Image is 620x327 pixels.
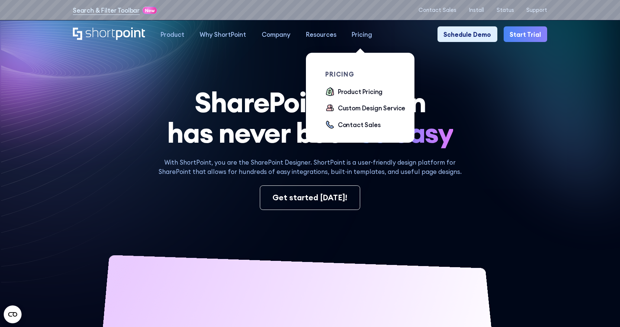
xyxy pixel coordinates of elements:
[153,158,467,176] p: With ShortPoint, you are the SharePoint Designer. ShortPoint is a user-friendly design platform f...
[4,305,22,323] button: Open CMP widget
[325,71,412,78] div: pricing
[338,120,381,129] div: Contact Sales
[73,87,547,148] h1: SharePoint Design has never been
[73,27,145,41] a: Home
[338,87,383,96] div: Product Pricing
[325,103,405,114] a: Custom Design Service
[161,30,184,39] div: Product
[359,117,453,148] span: so easy
[352,30,372,39] div: Pricing
[153,26,192,42] a: Product
[73,6,140,15] a: Search & Filter Toolbar
[262,30,290,39] div: Company
[469,7,484,13] a: Install
[192,26,254,42] a: Why ShortPoint
[254,26,298,42] a: Company
[526,7,547,13] a: Support
[325,87,382,97] a: Product Pricing
[486,241,620,327] iframe: Chat Widget
[260,185,360,210] a: Get started [DATE]!
[306,30,336,39] div: Resources
[504,26,547,42] a: Start Trial
[344,26,380,42] a: Pricing
[497,7,514,13] a: Status
[200,30,246,39] div: Why ShortPoint
[338,103,406,113] div: Custom Design Service
[298,26,344,42] a: Resources
[325,120,380,130] a: Contact Sales
[419,7,456,13] a: Contact Sales
[437,26,497,42] a: Schedule Demo
[272,192,347,203] div: Get started [DATE]!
